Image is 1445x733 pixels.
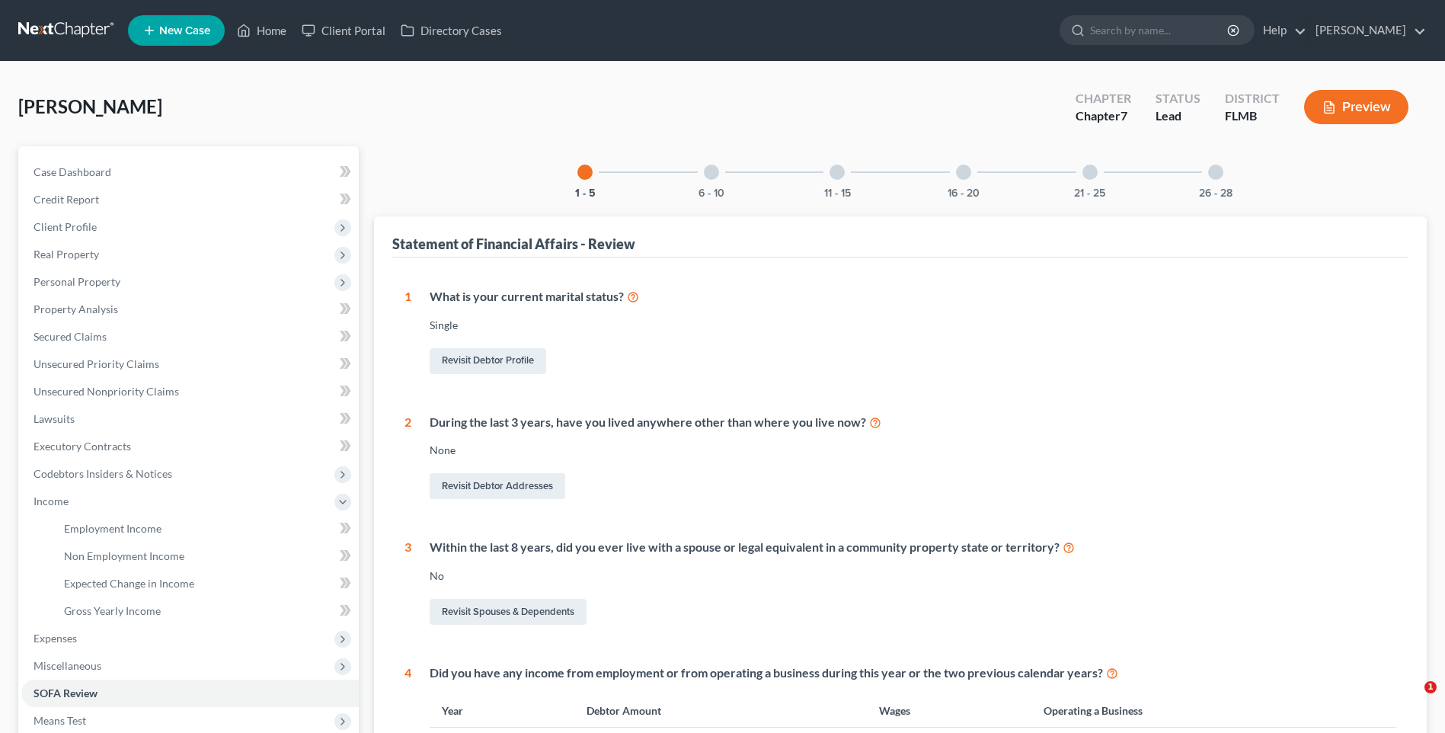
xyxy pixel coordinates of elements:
[392,235,635,253] div: Statement of Financial Affairs - Review
[52,515,359,543] a: Employment Income
[1121,108,1127,123] span: 7
[1255,17,1306,44] a: Help
[1199,188,1232,199] button: 26 - 28
[34,495,69,507] span: Income
[430,599,587,625] a: Revisit Spouses & Dependents
[404,539,411,628] div: 3
[21,186,359,213] a: Credit Report
[1156,107,1200,125] div: Lead
[34,220,97,233] span: Client Profile
[64,604,161,617] span: Gross Yearly Income
[1156,90,1200,107] div: Status
[948,188,980,199] button: 16 - 20
[64,577,194,590] span: Expected Change in Income
[21,323,359,350] a: Secured Claims
[21,378,359,405] a: Unsecured Nonpriority Claims
[699,188,724,199] button: 6 - 10
[1308,17,1426,44] a: [PERSON_NAME]
[1076,90,1131,107] div: Chapter
[34,275,120,288] span: Personal Property
[34,687,98,699] span: SOFA Review
[575,188,596,199] button: 1 - 5
[34,165,111,178] span: Case Dashboard
[34,357,159,370] span: Unsecured Priority Claims
[52,570,359,597] a: Expected Change in Income
[1076,107,1131,125] div: Chapter
[430,568,1396,584] div: No
[574,694,867,727] th: Debtor Amount
[34,632,77,645] span: Expenses
[1225,107,1280,125] div: FLMB
[1074,188,1105,199] button: 21 - 25
[1225,90,1280,107] div: District
[64,549,184,562] span: Non Employment Income
[34,440,131,453] span: Executory Contracts
[21,350,359,378] a: Unsecured Priority Claims
[1304,90,1408,124] button: Preview
[430,318,1396,333] div: Single
[34,330,107,343] span: Secured Claims
[294,17,393,44] a: Client Portal
[824,188,851,199] button: 11 - 15
[34,248,99,261] span: Real Property
[21,433,359,460] a: Executory Contracts
[430,694,574,727] th: Year
[21,680,359,707] a: SOFA Review
[430,473,565,499] a: Revisit Debtor Addresses
[34,714,86,727] span: Means Test
[34,659,101,672] span: Miscellaneous
[1393,681,1430,718] iframe: Intercom live chat
[430,348,546,374] a: Revisit Debtor Profile
[1090,16,1229,44] input: Search by name...
[229,17,294,44] a: Home
[430,539,1396,556] div: Within the last 8 years, did you ever live with a spouse or legal equivalent in a community prope...
[867,694,1031,727] th: Wages
[1031,694,1396,727] th: Operating a Business
[430,414,1396,431] div: During the last 3 years, have you lived anywhere other than where you live now?
[21,405,359,433] a: Lawsuits
[34,193,99,206] span: Credit Report
[34,385,179,398] span: Unsecured Nonpriority Claims
[21,296,359,323] a: Property Analysis
[430,664,1396,682] div: Did you have any income from employment or from operating a business during this year or the two ...
[34,412,75,425] span: Lawsuits
[430,443,1396,458] div: None
[18,95,162,117] span: [PERSON_NAME]
[52,597,359,625] a: Gross Yearly Income
[430,288,1396,306] div: What is your current marital status?
[34,467,172,480] span: Codebtors Insiders & Notices
[1424,681,1437,693] span: 1
[159,25,210,37] span: New Case
[34,302,118,315] span: Property Analysis
[64,522,161,535] span: Employment Income
[52,543,359,570] a: Non Employment Income
[404,288,411,377] div: 1
[393,17,510,44] a: Directory Cases
[404,414,411,503] div: 2
[21,158,359,186] a: Case Dashboard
